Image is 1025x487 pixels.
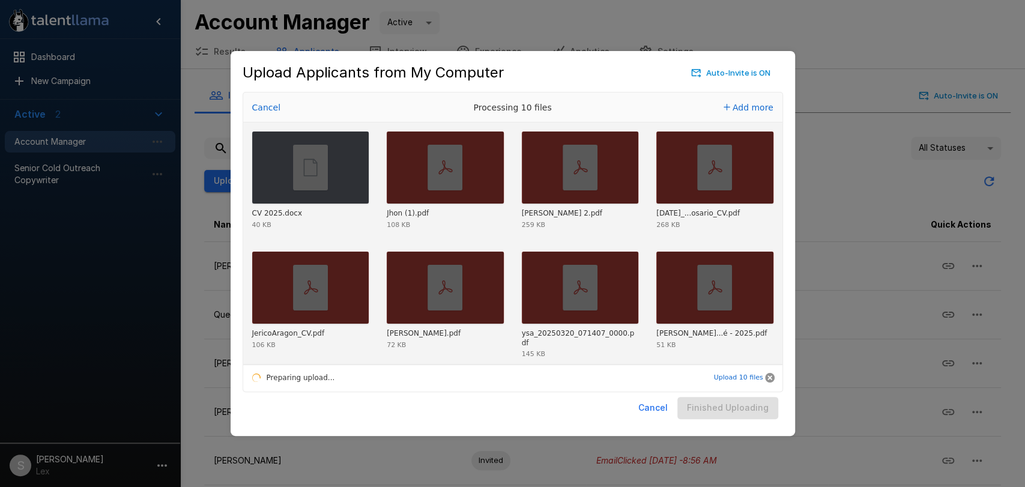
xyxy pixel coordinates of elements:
div: CV 2025.docx [252,209,302,219]
button: Cancel [249,99,284,116]
div: 51 KB [656,342,676,348]
div: Necor, Christopher 2.pdf [522,209,602,219]
div: Michael Jerry Publico.pdf [387,329,461,339]
div: ysa_20250320_071407_0000.pdf [522,329,636,348]
div: Uppy Dashboard [243,92,783,392]
span: Add more [733,103,773,112]
button: Add more files [719,99,778,116]
div: 72 KB [387,342,406,348]
button: Cancel [765,373,775,383]
div: Preparing upload... [243,364,335,392]
div: 108 KB [387,222,410,228]
div: 17th Jan 2025_ Joan dR Del Rosario_CV.pdf [656,209,740,219]
div: JericoAragon_CV.pdf [252,329,325,339]
div: Processing 10 files [423,92,603,123]
div: 106 KB [252,342,276,348]
div: 40 KB [252,222,271,228]
h5: Upload Applicants from My Computer [243,63,504,82]
div: 268 KB [656,222,680,228]
div: 145 KB [522,351,545,357]
button: Upload 10 files [713,366,763,390]
button: Cancel [633,397,673,419]
button: Auto-Invite is ON [689,64,773,82]
div: Jhon (1).pdf [387,209,429,219]
div: Catherine Fontillas - Resumé - 2025.pdf [656,329,767,339]
div: 259 KB [522,222,545,228]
